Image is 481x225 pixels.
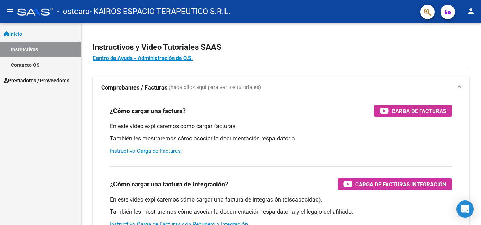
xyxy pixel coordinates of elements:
h3: ¿Cómo cargar una factura de integración? [110,179,228,189]
div: Open Intercom Messenger [456,200,474,218]
span: Carga de Facturas [392,107,446,116]
p: También les mostraremos cómo asociar la documentación respaldatoria y el legajo del afiliado. [110,208,452,216]
button: Carga de Facturas Integración [338,178,452,190]
mat-expansion-panel-header: Comprobantes / Facturas (haga click aquí para ver los tutoriales) [93,76,469,99]
span: Carga de Facturas Integración [355,180,446,189]
p: En este video explicaremos cómo cargar una factura de integración (discapacidad). [110,196,452,204]
a: Centro de Ayuda - Administración de O.S. [93,55,193,61]
span: - ostcara [57,4,90,20]
mat-icon: person [467,7,475,16]
span: (haga click aquí para ver los tutoriales) [169,84,261,92]
p: En este video explicaremos cómo cargar facturas. [110,122,452,130]
p: También les mostraremos cómo asociar la documentación respaldatoria. [110,135,452,143]
mat-icon: menu [6,7,14,16]
button: Carga de Facturas [374,105,452,117]
span: - KAIROS ESPACIO TERAPEUTICO S.R.L. [90,4,231,20]
strong: Comprobantes / Facturas [101,84,167,92]
a: Instructivo Carga de Facturas [110,148,181,154]
span: Inicio [4,30,22,38]
h3: ¿Cómo cargar una factura? [110,106,186,116]
span: Prestadores / Proveedores [4,77,69,85]
h2: Instructivos y Video Tutoriales SAAS [93,40,469,54]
